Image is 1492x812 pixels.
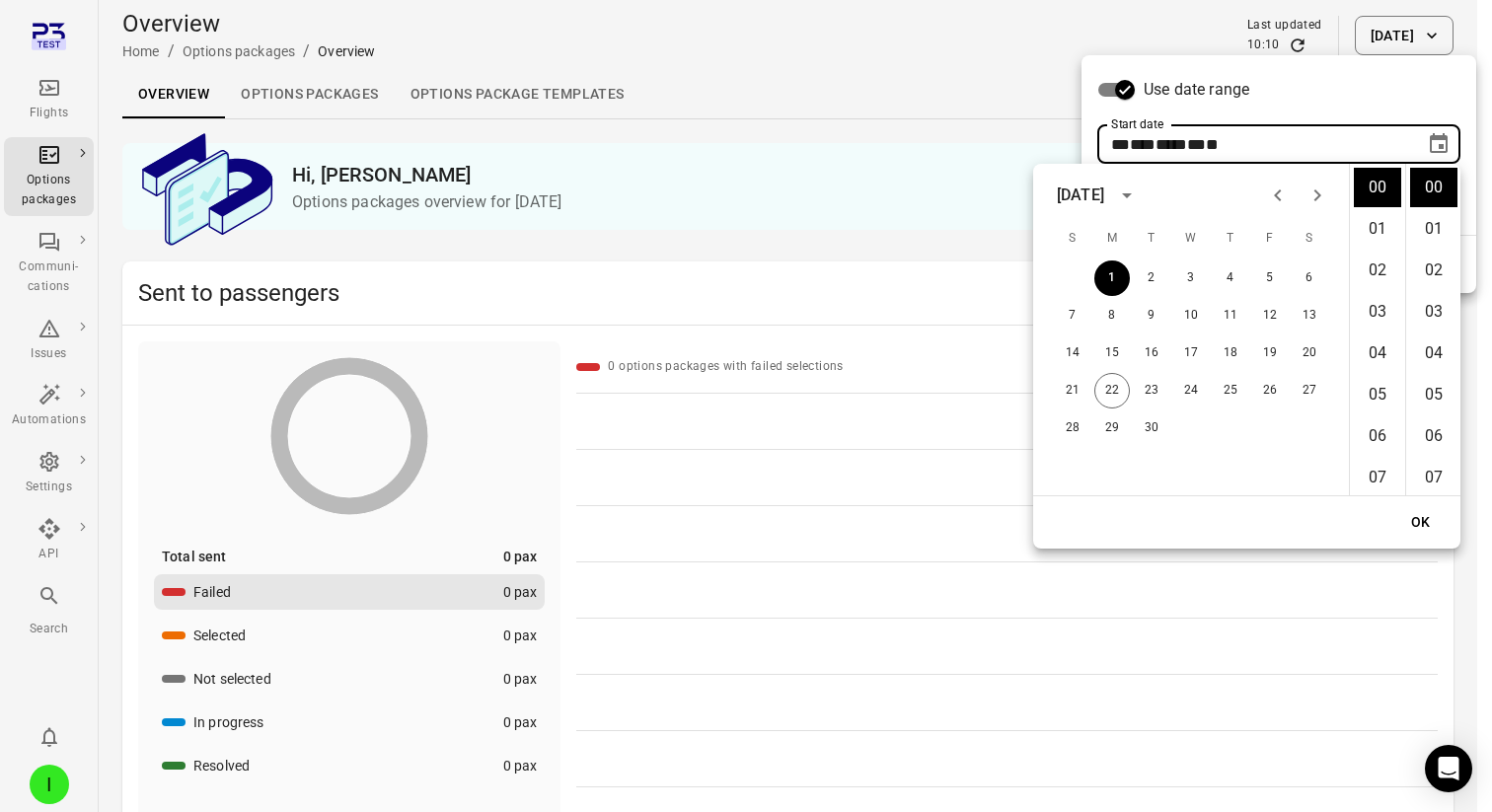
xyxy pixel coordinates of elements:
[1410,416,1457,456] li: 6 minutes
[1252,373,1288,408] button: 26
[1173,298,1209,333] button: 10
[1252,219,1288,258] span: Friday
[1354,209,1401,249] li: 1 hours
[1252,298,1288,333] button: 12
[1410,209,1457,249] li: 1 minutes
[1410,251,1457,290] li: 2 minutes
[1213,335,1248,371] button: 18
[1354,375,1401,414] li: 5 hours
[1187,137,1206,152] span: Hours
[1156,137,1187,152] span: Year
[1094,335,1130,371] button: 15
[1354,333,1401,373] li: 4 hours
[1134,335,1169,371] button: 16
[1173,219,1209,258] span: Wednesday
[1111,137,1130,152] span: Day
[1213,260,1248,296] button: 4
[1057,184,1104,207] div: [DATE]
[1055,298,1090,333] button: 7
[1111,115,1163,132] label: Start date
[1055,410,1090,446] button: 28
[1134,260,1169,296] button: 2
[1410,375,1457,414] li: 5 minutes
[1292,219,1327,258] span: Saturday
[1134,373,1169,408] button: 23
[1292,260,1327,296] button: 6
[1213,298,1248,333] button: 11
[1410,333,1457,373] li: 4 minutes
[1292,335,1327,371] button: 20
[1055,335,1090,371] button: 14
[1094,410,1130,446] button: 29
[1213,373,1248,408] button: 25
[1094,219,1130,258] span: Monday
[1055,219,1090,258] span: Sunday
[1354,416,1401,456] li: 6 hours
[1292,298,1327,333] button: 13
[1350,164,1405,495] ul: Select hours
[1292,373,1327,408] button: 27
[1389,504,1453,541] button: OK
[1144,78,1249,102] span: Use date range
[1252,260,1288,296] button: 5
[1410,458,1457,497] li: 7 minutes
[1094,260,1130,296] button: 1
[1410,168,1457,207] li: 0 minutes
[1134,219,1169,258] span: Tuesday
[1298,176,1337,215] button: Next month
[1055,373,1090,408] button: 21
[1206,137,1219,152] span: Minutes
[1134,410,1169,446] button: 30
[1130,137,1156,152] span: Month
[1213,219,1248,258] span: Thursday
[1094,298,1130,333] button: 8
[1425,745,1472,792] div: Open Intercom Messenger
[1354,458,1401,497] li: 7 hours
[1354,251,1401,290] li: 2 hours
[1258,176,1298,215] button: Previous month
[1173,260,1209,296] button: 3
[1405,164,1460,495] ul: Select minutes
[1354,168,1401,207] li: 0 hours
[1094,373,1130,408] button: 22
[1354,292,1401,332] li: 3 hours
[1419,124,1458,164] button: Choose date, selected date is Sep 1, 2025
[1134,298,1169,333] button: 9
[1173,335,1209,371] button: 17
[1173,373,1209,408] button: 24
[1252,335,1288,371] button: 19
[1410,292,1457,332] li: 3 minutes
[1110,179,1144,212] button: calendar view is open, switch to year view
